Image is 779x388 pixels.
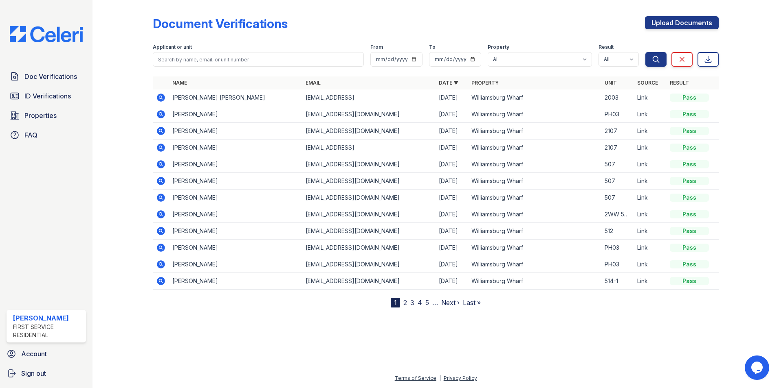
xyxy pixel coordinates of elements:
[302,240,436,256] td: [EMAIL_ADDRESS][DOMAIN_NAME]
[463,299,481,307] a: Last »
[468,89,601,106] td: Williamsburg Wharf
[670,227,709,235] div: Pass
[468,223,601,240] td: Williamsburg Wharf
[153,44,192,50] label: Applicant or unit
[601,106,634,123] td: PH03
[24,91,71,101] span: ID Verifications
[153,16,288,31] div: Document Verifications
[391,298,400,307] div: 1
[670,277,709,285] div: Pass
[24,111,57,120] span: Properties
[468,123,601,140] td: Williamsburg Wharf
[605,80,617,86] a: Unit
[436,256,468,273] td: [DATE]
[302,173,436,190] td: [EMAIL_ADDRESS][DOMAIN_NAME]
[395,375,436,381] a: Terms of Service
[169,273,302,290] td: [PERSON_NAME]
[670,144,709,152] div: Pass
[302,206,436,223] td: [EMAIL_ADDRESS][DOMAIN_NAME]
[13,323,83,339] div: First Service Residential
[24,130,37,140] span: FAQ
[634,106,667,123] td: Link
[169,140,302,156] td: [PERSON_NAME]
[441,299,460,307] a: Next ›
[436,140,468,156] td: [DATE]
[645,16,719,29] a: Upload Documents
[601,190,634,206] td: 507
[169,89,302,106] td: [PERSON_NAME] [PERSON_NAME]
[634,173,667,190] td: Link
[429,44,436,50] label: To
[468,190,601,206] td: Williamsburg Wharf
[468,206,601,223] td: Williamsburg Wharf
[302,256,436,273] td: [EMAIL_ADDRESS][DOMAIN_NAME]
[3,365,89,381] a: Sign out
[670,210,709,218] div: Pass
[637,80,658,86] a: Source
[488,44,509,50] label: Property
[24,72,77,81] span: Doc Verifications
[601,89,634,106] td: 2003
[670,127,709,135] div: Pass
[670,260,709,268] div: Pass
[601,156,634,173] td: 507
[169,240,302,256] td: [PERSON_NAME]
[3,26,89,42] img: CE_Logo_Blue-a8612792a0a2168367f1c8372b55b34899dd931a85d93a1a3d3e32e68fde9ad4.png
[436,223,468,240] td: [DATE]
[3,346,89,362] a: Account
[436,106,468,123] td: [DATE]
[436,156,468,173] td: [DATE]
[436,273,468,290] td: [DATE]
[601,256,634,273] td: PH03
[169,123,302,140] td: [PERSON_NAME]
[601,123,634,140] td: 2107
[670,194,709,202] div: Pass
[599,44,614,50] label: Result
[13,313,83,323] div: [PERSON_NAME]
[468,140,601,156] td: Williamsburg Wharf
[425,299,429,307] a: 5
[468,106,601,123] td: Williamsburg Wharf
[169,256,302,273] td: [PERSON_NAME]
[172,80,187,86] a: Name
[306,80,321,86] a: Email
[634,190,667,206] td: Link
[634,140,667,156] td: Link
[601,240,634,256] td: PH03
[601,223,634,240] td: 512
[601,140,634,156] td: 2107
[468,240,601,256] td: Williamsburg Wharf
[436,123,468,140] td: [DATE]
[601,206,634,223] td: 2WW 520
[403,299,407,307] a: 2
[670,94,709,102] div: Pass
[468,156,601,173] td: Williamsburg Wharf
[302,123,436,140] td: [EMAIL_ADDRESS][DOMAIN_NAME]
[302,156,436,173] td: [EMAIL_ADDRESS][DOMAIN_NAME]
[169,156,302,173] td: [PERSON_NAME]
[468,273,601,290] td: Williamsburg Wharf
[302,140,436,156] td: [EMAIL_ADDRESS]
[436,190,468,206] td: [DATE]
[169,106,302,123] td: [PERSON_NAME]
[634,273,667,290] td: Link
[7,107,86,124] a: Properties
[439,80,458,86] a: Date ▼
[634,240,667,256] td: Link
[169,223,302,240] td: [PERSON_NAME]
[468,256,601,273] td: Williamsburg Wharf
[302,106,436,123] td: [EMAIL_ADDRESS][DOMAIN_NAME]
[634,89,667,106] td: Link
[634,206,667,223] td: Link
[601,273,634,290] td: 514-1
[7,88,86,104] a: ID Verifications
[153,52,364,67] input: Search by name, email, or unit number
[670,160,709,168] div: Pass
[436,89,468,106] td: [DATE]
[432,298,438,307] span: …
[670,177,709,185] div: Pass
[169,190,302,206] td: [PERSON_NAME]
[745,355,771,380] iframe: chat widget
[169,206,302,223] td: [PERSON_NAME]
[601,173,634,190] td: 507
